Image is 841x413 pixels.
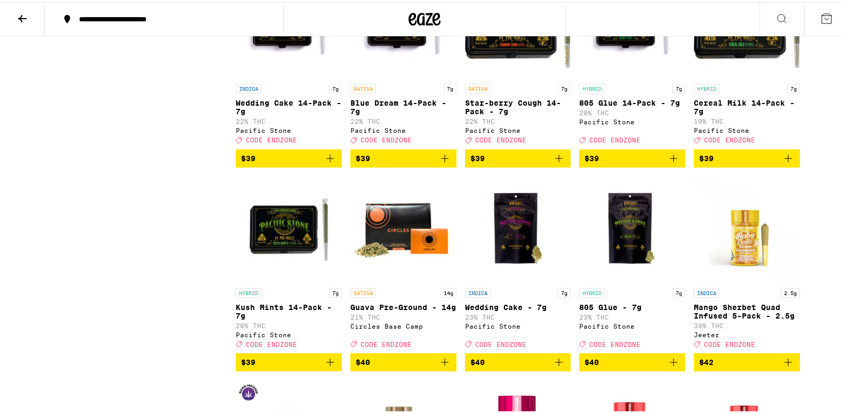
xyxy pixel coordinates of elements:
div: Pacific Stone [579,116,685,123]
span: $39 [241,152,255,161]
p: 7g [329,286,342,296]
div: Pacific Stone [465,321,571,328]
p: Wedding Cake - 7g [465,301,571,309]
img: Pacific Stone - 805 Glue - 7g [579,174,685,281]
img: Circles Base Camp - Guava Pre-Ground - 14g [350,174,456,281]
p: 7g [558,286,571,296]
span: CODE ENDZONE [704,339,755,346]
a: Open page for Mango Sherbet Quad Infused 5-Pack - 2.5g from Jeeter [694,174,800,351]
p: INDICA [465,286,491,296]
a: Open page for Kush Mints 14-Pack - 7g from Pacific Stone [236,174,342,351]
div: Circles Base Camp [350,321,456,328]
span: $39 [584,152,599,161]
img: Pacific Stone - Kush Mints 14-Pack - 7g [236,174,342,281]
p: 23% THC [579,312,685,319]
p: HYBRID [579,286,605,296]
span: $39 [356,152,370,161]
p: 20% THC [236,320,342,327]
span: CODE ENDZONE [246,339,297,346]
p: 7g [329,82,342,91]
div: Pacific Stone [694,125,800,132]
a: Open page for Wedding Cake - 7g from Pacific Stone [465,174,571,351]
p: HYBRID [694,82,719,91]
p: 14g [440,286,456,296]
p: 19% THC [694,116,800,123]
p: Cereal Milk 14-Pack - 7g [694,97,800,114]
p: 7g [444,82,456,91]
button: Add to bag [579,351,685,369]
p: 7g [558,82,571,91]
p: 7g [787,82,800,91]
img: Jeeter - Mango Sherbet Quad Infused 5-Pack - 2.5g [694,174,800,281]
div: Jeeter [694,329,800,336]
span: $39 [699,152,714,161]
a: Open page for Guava Pre-Ground - 14g from Circles Base Camp [350,174,456,351]
button: Add to bag [236,147,342,165]
button: Add to bag [350,351,456,369]
span: CODE ENDZONE [704,135,755,142]
span: CODE ENDZONE [361,135,412,142]
div: Pacific Stone [236,125,342,132]
p: Kush Mints 14-Pack - 7g [236,301,342,318]
p: 23% THC [465,312,571,319]
span: CODE ENDZONE [475,339,526,346]
span: CODE ENDZONE [589,339,640,346]
p: 39% THC [694,320,800,327]
p: 22% THC [465,116,571,123]
button: Add to bag [236,351,342,369]
p: 7g [672,82,685,91]
p: SATIVA [350,286,376,296]
img: Pacific Stone - Wedding Cake - 7g [465,174,571,281]
p: INDICA [694,286,719,296]
p: 7g [672,286,685,296]
p: SATIVA [350,82,376,91]
span: $39 [470,152,485,161]
p: SATIVA [465,82,491,91]
p: Mango Sherbet Quad Infused 5-Pack - 2.5g [694,301,800,318]
p: HYBRID [579,82,605,91]
p: Star-berry Cough 14-Pack - 7g [465,97,571,114]
button: Add to bag [694,147,800,165]
p: 805 Glue 14-Pack - 7g [579,97,685,105]
p: Wedding Cake 14-Pack - 7g [236,97,342,114]
span: Hi. Need any help? [6,7,77,16]
span: $40 [356,356,370,364]
p: Guava Pre-Ground - 14g [350,301,456,309]
div: Pacific Stone [465,125,571,132]
span: CODE ENDZONE [361,339,412,346]
button: Add to bag [694,351,800,369]
p: 21% THC [350,312,456,319]
button: Add to bag [465,147,571,165]
p: 22% THC [350,116,456,123]
span: CODE ENDZONE [589,135,640,142]
p: 805 Glue - 7g [579,301,685,309]
div: Pacific Stone [350,125,456,132]
button: Add to bag [465,351,571,369]
span: $40 [584,356,599,364]
p: 20% THC [579,107,685,114]
span: CODE ENDZONE [246,135,297,142]
p: 22% THC [236,116,342,123]
p: 2.5g [781,286,800,296]
button: Add to bag [579,147,685,165]
p: Blue Dream 14-Pack - 7g [350,97,456,114]
a: Open page for 805 Glue - 7g from Pacific Stone [579,174,685,351]
div: Pacific Stone [579,321,685,328]
p: HYBRID [236,286,261,296]
span: $40 [470,356,485,364]
span: CODE ENDZONE [475,135,526,142]
p: INDICA [236,82,261,91]
button: Add to bag [350,147,456,165]
div: Pacific Stone [236,329,342,336]
span: $42 [699,356,714,364]
span: $39 [241,356,255,364]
